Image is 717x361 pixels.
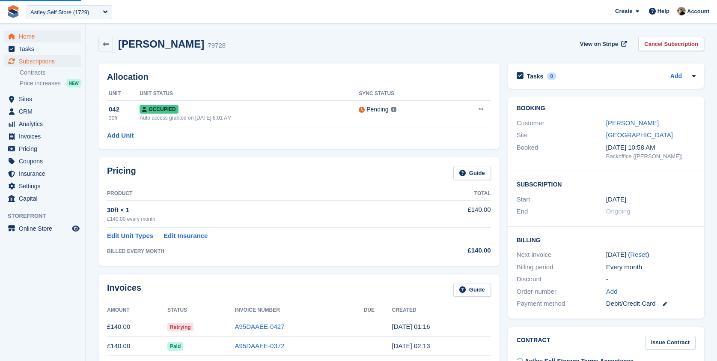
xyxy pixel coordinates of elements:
[517,250,606,260] div: Next invoice
[392,323,430,330] time: 2025-09-01 00:16:16 UTC
[638,37,704,51] a: Cancel Subscription
[140,114,359,122] div: Auto access granted on [DATE] 6:01 AM
[4,43,81,55] a: menu
[107,317,167,337] td: £140.00
[4,118,81,130] a: menu
[235,342,285,349] a: A95DAAEE-0372
[107,215,419,223] div: £140.00 every month
[517,287,606,297] div: Order number
[4,30,81,42] a: menu
[517,105,696,112] h2: Booking
[606,299,696,309] div: Debit/Credit Card
[419,200,491,227] td: £140.00
[140,105,178,114] span: Occupied
[677,7,686,15] img: Oliver Bruce
[517,262,606,272] div: Billing period
[118,38,204,50] h2: [PERSON_NAME]
[419,246,491,256] div: £140.00
[4,143,81,155] a: menu
[392,304,491,317] th: Created
[4,193,81,205] a: menu
[606,208,631,215] span: Ongoing
[19,105,70,117] span: CRM
[630,251,647,258] a: Reset
[109,114,140,122] div: 30ft
[167,304,235,317] th: Status
[19,93,70,105] span: Sites
[167,323,193,331] span: Retrying
[419,187,491,201] th: Total
[657,7,669,15] span: Help
[167,342,183,351] span: Paid
[20,79,61,87] span: Price increases
[580,40,618,48] span: View on Stripe
[8,212,85,220] span: Storefront
[615,7,632,15] span: Create
[208,41,226,51] div: 79728
[20,78,81,88] a: Price increases NEW
[606,152,696,161] div: Backoffice ([PERSON_NAME])
[645,336,696,350] a: Issue Contract
[19,30,70,42] span: Home
[4,168,81,180] a: menu
[364,304,392,317] th: Due
[687,7,709,16] span: Account
[392,342,430,349] time: 2025-08-01 01:13:57 UTC
[71,223,81,234] a: Preview store
[19,43,70,55] span: Tasks
[366,105,388,114] div: Pending
[670,72,682,81] a: Add
[606,274,696,284] div: -
[4,180,81,192] a: menu
[19,193,70,205] span: Capital
[19,55,70,67] span: Subscriptions
[391,107,396,112] img: icon-info-grey-7440780725fd019a000dd9b08b2336e03edf1995a4989e88bcd33f0948082b44.svg
[606,119,659,126] a: [PERSON_NAME]
[4,155,81,167] a: menu
[4,105,81,117] a: menu
[577,37,628,51] a: View on Stripe
[517,235,696,244] h2: Billing
[19,130,70,142] span: Invoices
[359,87,448,101] th: Sync Status
[606,131,673,138] a: [GEOGRAPHIC_DATA]
[606,195,626,205] time: 2025-04-01 00:00:00 UTC
[517,195,606,205] div: Start
[4,130,81,142] a: menu
[107,247,419,255] div: BILLED EVERY MONTH
[19,118,70,130] span: Analytics
[4,55,81,67] a: menu
[140,87,359,101] th: Unit Status
[4,223,81,235] a: menu
[19,223,70,235] span: Online Store
[606,287,618,297] a: Add
[19,155,70,167] span: Coupons
[107,231,153,241] a: Edit Unit Types
[606,250,696,260] div: [DATE] ( )
[107,131,134,141] a: Add Unit
[19,180,70,192] span: Settings
[20,69,81,77] a: Contracts
[107,304,167,317] th: Amount
[517,118,606,128] div: Customer
[107,337,167,356] td: £140.00
[67,79,81,87] div: NEW
[517,207,606,217] div: End
[107,187,419,201] th: Product
[517,130,606,140] div: Site
[517,180,696,188] h2: Subscription
[107,166,136,180] h2: Pricing
[19,168,70,180] span: Insurance
[107,283,141,297] h2: Invoices
[547,72,556,80] div: 0
[235,323,285,330] a: A95DAAEE-0427
[517,274,606,284] div: Discount
[517,299,606,309] div: Payment method
[164,231,208,241] a: Edit Insurance
[606,143,696,153] div: [DATE] 10:58 AM
[7,5,20,18] img: stora-icon-8386f47178a22dfd0bd8f6a31ec36ba5ce8667c1dd55bd0f319d3a0aa187defe.svg
[453,283,491,297] a: Guide
[109,105,140,114] div: 042
[606,262,696,272] div: Every month
[107,87,140,101] th: Unit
